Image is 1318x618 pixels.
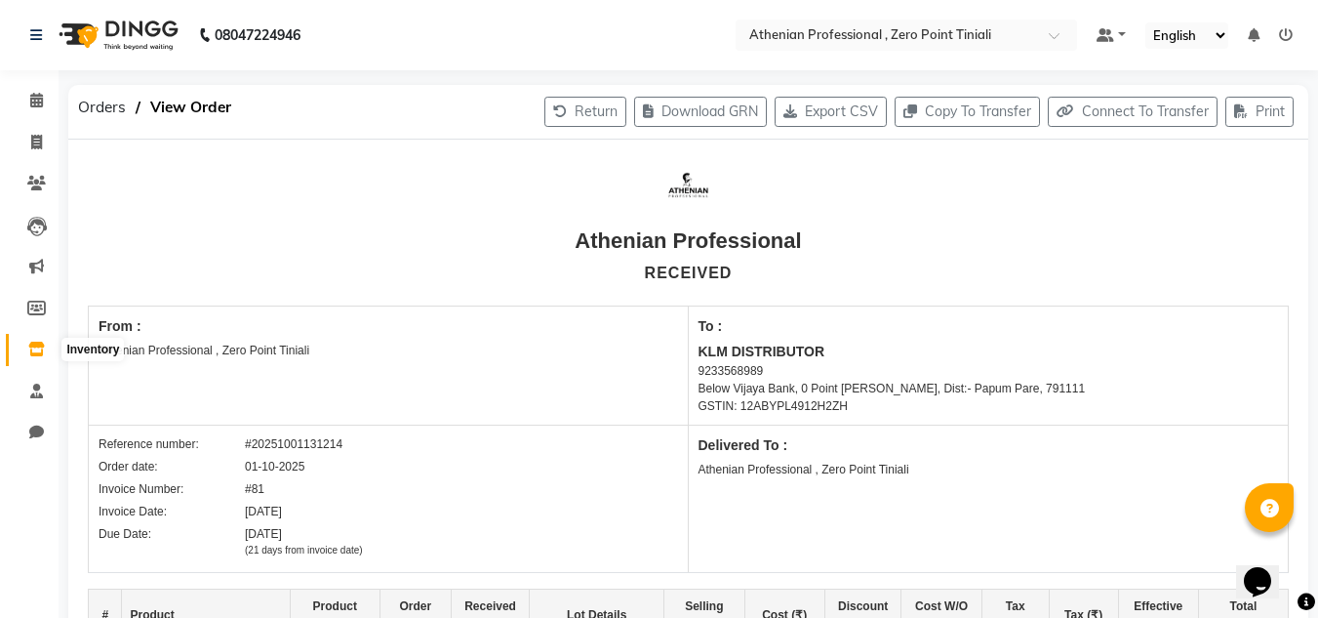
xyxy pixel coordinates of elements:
[895,97,1040,127] button: Copy To Transfer
[699,461,1279,478] div: Athenian Professional , Zero Point Tiniali
[1048,97,1218,127] button: Connect To Transfer
[699,397,1279,415] div: GSTIN: 12ABYPL4912H2ZH
[1225,97,1294,127] button: Print
[99,316,678,337] div: From :
[1236,540,1298,598] iframe: chat widget
[645,262,733,285] div: RECEIVED
[575,225,801,257] div: Athenian Professional
[699,380,1279,397] div: Below Vijaya Bank, 0 Point [PERSON_NAME], Dist:- Papum Pare, 791111
[50,8,183,62] img: logo
[544,97,626,127] button: Return
[99,480,245,498] div: Invoice Number:
[99,525,245,557] div: Due Date:
[699,362,1279,380] div: 9233568989
[245,543,363,557] div: (21 days from invoice date)
[245,435,342,453] div: #20251001131214
[245,480,264,498] div: #81
[245,458,304,475] div: 01-10-2025
[245,525,363,557] div: [DATE]
[140,90,241,125] span: View Order
[99,342,678,359] div: Athenian Professional , Zero Point Tiniali
[61,338,124,361] div: Inventory
[661,162,715,216] img: Company Logo
[699,316,1279,337] div: To :
[699,342,1279,362] div: KLM DISTRIBUTOR
[215,8,300,62] b: 08047224946
[699,435,1279,456] div: Delivered To :
[99,503,245,520] div: Invoice Date:
[99,458,245,475] div: Order date:
[245,503,282,520] div: [DATE]
[68,90,136,125] span: Orders
[775,97,887,127] button: Export CSV
[99,435,245,453] div: Reference number:
[634,97,767,127] button: Download GRN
